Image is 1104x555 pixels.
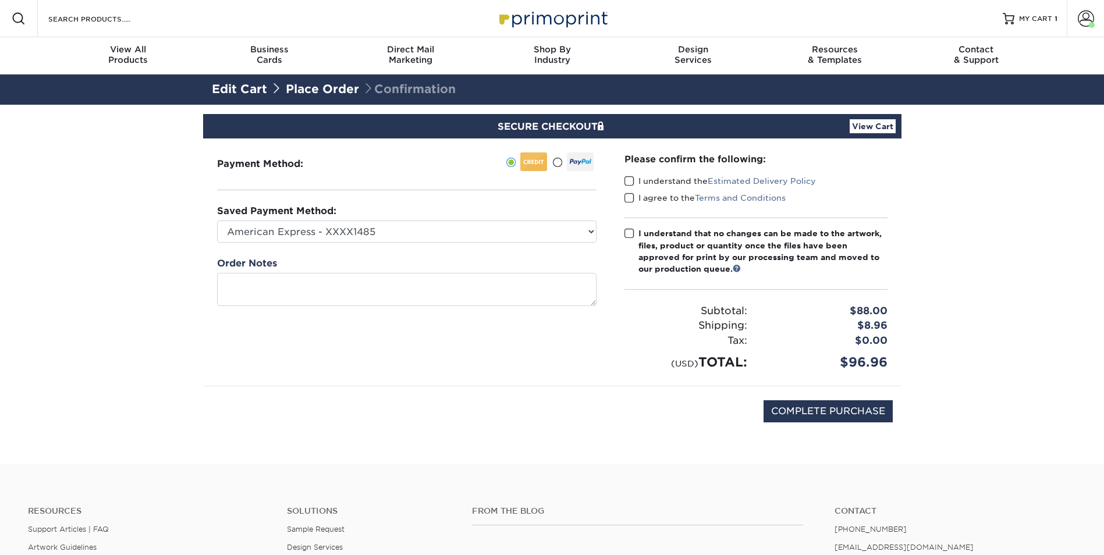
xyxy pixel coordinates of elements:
div: $0.00 [756,333,896,348]
div: Subtotal: [616,304,756,319]
h4: Resources [28,506,269,516]
h4: Solutions [287,506,455,516]
small: (USD) [671,358,698,368]
span: SECURE CHECKOUT [498,121,607,132]
span: Confirmation [363,82,456,96]
span: MY CART [1019,14,1052,24]
a: Terms and Conditions [695,193,786,202]
div: $88.00 [756,304,896,319]
input: SEARCH PRODUCTS..... [47,12,161,26]
h3: Payment Method: [217,158,332,169]
a: DesignServices [623,37,764,74]
a: Contact [835,506,1076,516]
span: Design [623,44,764,55]
a: Resources& Templates [764,37,906,74]
label: I understand the [624,175,816,187]
span: Business [198,44,340,55]
div: Industry [481,44,623,65]
div: Cards [198,44,340,65]
span: Shop By [481,44,623,55]
label: I agree to the [624,192,786,204]
div: & Templates [764,44,906,65]
div: Marketing [340,44,481,65]
label: Order Notes [217,257,277,271]
span: Resources [764,44,906,55]
div: Services [623,44,764,65]
span: Direct Mail [340,44,481,55]
a: View AllProducts [58,37,199,74]
a: BusinessCards [198,37,340,74]
a: View Cart [850,119,896,133]
div: & Support [906,44,1047,65]
div: Please confirm the following: [624,152,888,166]
a: Sample Request [287,525,345,533]
h4: From the Blog [472,506,803,516]
div: Products [58,44,199,65]
div: I understand that no changes can be made to the artwork, files, product or quantity once the file... [638,227,888,275]
span: View All [58,44,199,55]
input: COMPLETE PURCHASE [764,400,893,422]
span: Contact [906,44,1047,55]
div: Shipping: [616,318,756,333]
div: $96.96 [756,353,896,372]
a: Shop ByIndustry [481,37,623,74]
span: 1 [1055,15,1057,23]
a: Support Articles | FAQ [28,525,109,533]
a: Contact& Support [906,37,1047,74]
a: Direct MailMarketing [340,37,481,74]
div: $8.96 [756,318,896,333]
a: Estimated Delivery Policy [708,176,816,186]
a: Place Order [286,82,359,96]
a: Artwork Guidelines [28,543,97,552]
a: Edit Cart [212,82,267,96]
a: [EMAIL_ADDRESS][DOMAIN_NAME] [835,543,974,552]
label: Saved Payment Method: [217,204,336,218]
img: Primoprint [494,6,610,31]
a: [PHONE_NUMBER] [835,525,907,533]
div: Tax: [616,333,756,348]
a: Design Services [287,543,343,552]
div: TOTAL: [616,353,756,372]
